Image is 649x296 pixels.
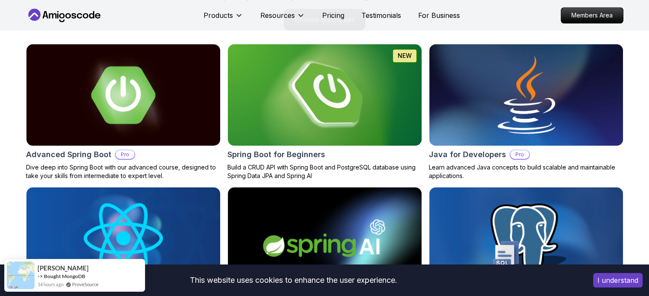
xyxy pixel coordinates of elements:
[561,8,623,23] p: Members Area
[44,273,85,279] a: Bought MongoDB
[26,163,221,180] p: Dive deep into Spring Boot with our advanced course, designed to take your skills from intermedia...
[116,150,134,159] p: Pro
[26,187,220,289] img: React JS Developer Guide card
[26,44,220,146] img: Advanced Spring Boot card
[72,281,99,288] a: ProveSource
[260,10,295,20] p: Resources
[260,10,305,27] button: Resources
[228,187,422,289] img: Spring AI card
[429,187,623,289] img: SQL and Databases Fundamentals card
[593,273,643,287] button: Accept cookies
[38,264,89,272] span: [PERSON_NAME]
[227,44,422,180] a: Spring Boot for Beginners cardNEWSpring Boot for BeginnersBuild a CRUD API with Spring Boot and P...
[418,10,460,20] a: For Business
[223,42,426,148] img: Spring Boot for Beginners card
[429,149,506,161] h2: Java for Developers
[429,44,623,146] img: Java for Developers card
[361,10,401,20] a: Testimonials
[429,44,623,180] a: Java for Developers cardJava for DevelopersProLearn advanced Java concepts to build scalable and ...
[6,271,580,290] div: This website uses cookies to enhance the user experience.
[38,273,43,279] span: ->
[429,163,623,180] p: Learn advanced Java concepts to build scalable and maintainable applications.
[26,44,221,180] a: Advanced Spring Boot cardAdvanced Spring BootProDive deep into Spring Boot with our advanced cour...
[38,281,64,288] span: 14 hours ago
[227,163,422,180] p: Build a CRUD API with Spring Boot and PostgreSQL database using Spring Data JPA and Spring AI
[26,149,111,161] h2: Advanced Spring Boot
[227,149,325,161] h2: Spring Boot for Beginners
[204,10,243,27] button: Products
[398,52,412,60] p: NEW
[561,7,623,23] a: Members Area
[510,150,529,159] p: Pro
[204,10,233,20] p: Products
[7,262,35,289] img: provesource social proof notification image
[322,10,344,20] a: Pricing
